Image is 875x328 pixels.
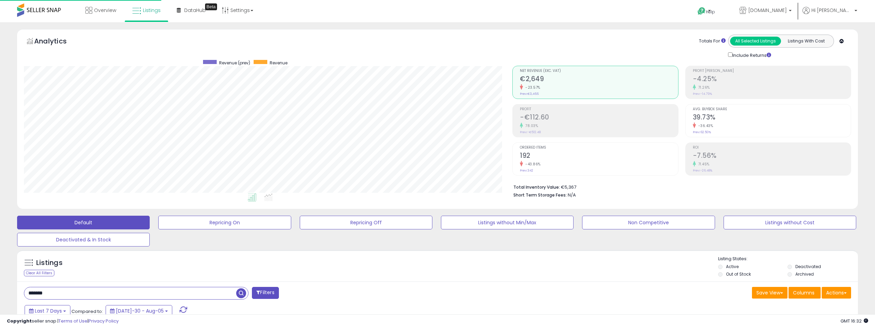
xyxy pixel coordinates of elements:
[693,92,712,96] small: Prev: -14.79%
[270,60,287,66] span: Revenue
[36,258,63,268] h5: Listings
[718,256,858,262] p: Listing States:
[513,182,846,191] li: €5,367
[726,264,739,269] label: Active
[58,318,87,324] a: Terms of Use
[803,7,857,22] a: Hi [PERSON_NAME]
[726,271,751,277] label: Out of Stock
[520,146,678,150] span: Ordered Items
[822,287,851,299] button: Actions
[520,168,533,173] small: Prev: 342
[795,271,814,277] label: Archived
[252,287,279,299] button: Filters
[520,75,678,84] h2: €2,649
[693,168,712,173] small: Prev: -26.48%
[7,318,119,325] div: seller snap | |
[706,9,715,15] span: Help
[441,216,574,229] button: Listings without Min/Max
[699,38,726,45] div: Totals For
[523,123,538,128] small: 78.03%
[811,7,852,14] span: Hi [PERSON_NAME]
[523,162,541,167] small: -43.86%
[520,108,678,111] span: Profit
[205,3,217,10] div: Tooltip anchor
[693,69,851,73] span: Profit [PERSON_NAME]
[520,92,539,96] small: Prev: €3,466
[7,318,32,324] strong: Copyright
[219,60,250,66] span: Revenue (prev)
[795,264,821,269] label: Deactivated
[696,162,710,167] small: 71.45%
[840,318,868,324] span: 2025-08-13 16:32 GMT
[523,85,540,90] small: -23.57%
[697,7,706,15] i: Get Help
[582,216,715,229] button: Non Competitive
[513,184,560,190] b: Total Inventory Value:
[692,2,728,22] a: Help
[781,37,832,46] button: Listings With Cost
[693,130,711,134] small: Prev: 62.50%
[520,152,678,161] h2: 192
[693,108,851,111] span: Avg. Buybox Share
[520,113,678,123] h2: -€112.60
[789,287,821,299] button: Columns
[693,146,851,150] span: ROI
[696,85,710,90] small: 71.26%
[17,233,150,247] button: Deactivated & In Stock
[94,7,116,14] span: Overview
[696,123,713,128] small: -36.43%
[724,216,856,229] button: Listings without Cost
[693,152,851,161] h2: -7.56%
[723,51,779,59] div: Include Returns
[568,192,576,198] span: N/A
[143,7,161,14] span: Listings
[116,307,164,314] span: [DATE]-30 - Aug-05
[24,270,54,276] div: Clear All Filters
[106,305,172,317] button: [DATE]-30 - Aug-05
[35,307,62,314] span: Last 7 Days
[89,318,119,324] a: Privacy Policy
[693,113,851,123] h2: 39.73%
[752,287,787,299] button: Save View
[17,216,150,229] button: Default
[520,69,678,73] span: Net Revenue (Exc. VAT)
[25,305,70,317] button: Last 7 Days
[693,75,851,84] h2: -4.25%
[520,130,541,134] small: Prev: -€512.48
[513,192,567,198] b: Short Term Storage Fees:
[793,289,815,296] span: Columns
[34,36,80,48] h5: Analytics
[748,7,787,14] span: [DOMAIN_NAME]
[158,216,291,229] button: Repricing On
[184,7,206,14] span: DataHub
[730,37,781,46] button: All Selected Listings
[300,216,432,229] button: Repricing Off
